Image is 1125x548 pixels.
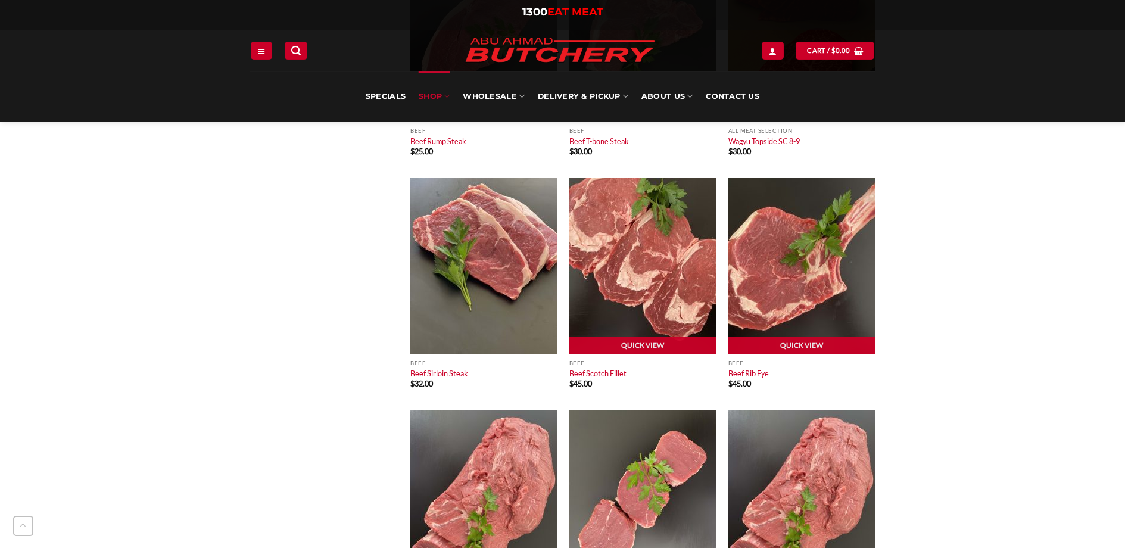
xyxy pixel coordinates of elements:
button: Go to top [13,516,33,536]
span: $ [728,379,733,388]
a: Beef Rump Steak [410,136,466,146]
a: Login [762,42,783,59]
span: $ [728,147,733,156]
a: 1300EAT MEAT [522,5,603,18]
span: $ [569,147,574,156]
img: Abu Ahmad Butchery [456,30,664,71]
a: Beef T-bone Steak [569,136,629,146]
bdi: 45.00 [569,379,592,388]
a: Quick View [569,337,716,355]
a: Beef Sirloin Steak [410,369,468,378]
img: Beef Scotch Fillet [569,178,716,354]
a: About Us [641,71,693,122]
bdi: 32.00 [410,379,433,388]
a: Wholesale [463,71,525,122]
bdi: 45.00 [728,379,751,388]
span: $ [831,45,836,56]
span: $ [569,379,574,388]
a: Beef Rib Eye [728,369,769,378]
a: Quick View [728,337,875,355]
bdi: 0.00 [831,46,850,54]
span: 1300 [522,5,547,18]
a: Menu [251,42,272,59]
bdi: 30.00 [569,147,592,156]
span: $ [410,379,415,388]
a: Specials [366,71,406,122]
a: View cart [796,42,874,59]
p: Beef [410,127,557,134]
a: Beef Scotch Fillet [569,369,627,378]
a: Wagyu Topside SC 8-9 [728,136,800,146]
p: Beef [728,360,875,366]
img: Beef Sirloin Steak [410,178,557,354]
a: SHOP [419,71,450,122]
span: EAT MEAT [547,5,603,18]
span: Cart / [807,45,850,56]
a: Search [285,42,307,59]
p: All Meat Selection [728,127,875,134]
bdi: 30.00 [728,147,751,156]
span: $ [410,147,415,156]
a: Contact Us [706,71,759,122]
a: Delivery & Pickup [538,71,628,122]
p: Beef [569,360,716,366]
p: Beef [410,360,557,366]
p: Beef [569,127,716,134]
bdi: 25.00 [410,147,433,156]
img: Beef Rib Roast [728,178,875,354]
